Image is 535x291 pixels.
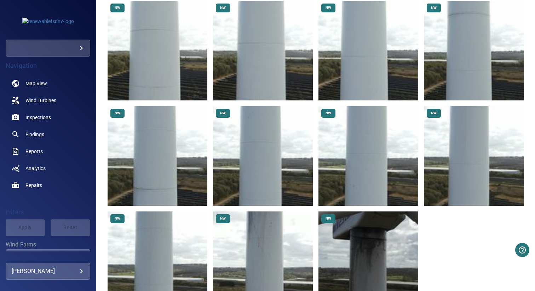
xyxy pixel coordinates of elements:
span: Repairs [25,182,42,189]
span: Map View [25,80,47,87]
span: NW [321,216,335,221]
a: map noActive [6,75,90,92]
span: NW [216,111,230,116]
h4: Filters [6,209,90,216]
span: NW [427,5,441,10]
span: NW [110,111,125,116]
label: Wind Farms [6,242,90,248]
a: windturbines noActive [6,92,90,109]
a: findings noActive [6,126,90,143]
span: Findings [25,131,44,138]
span: NW [216,216,230,221]
a: inspections noActive [6,109,90,126]
span: Analytics [25,165,46,172]
span: NW [427,111,441,116]
div: Wind Farms [6,249,90,266]
span: NW [110,5,125,10]
a: analytics noActive [6,160,90,177]
span: NW [321,111,335,116]
span: NW [110,216,125,221]
img: renewablefsdnv-logo [22,18,74,25]
a: repairs noActive [6,177,90,194]
h4: Navigation [6,62,90,69]
span: NW [321,5,335,10]
span: Wind Turbines [25,97,56,104]
span: Reports [25,148,43,155]
span: Inspections [25,114,51,121]
span: NW [216,5,230,10]
a: reports noActive [6,143,90,160]
div: [PERSON_NAME] [12,266,84,277]
div: renewablefsdnv [6,40,90,57]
